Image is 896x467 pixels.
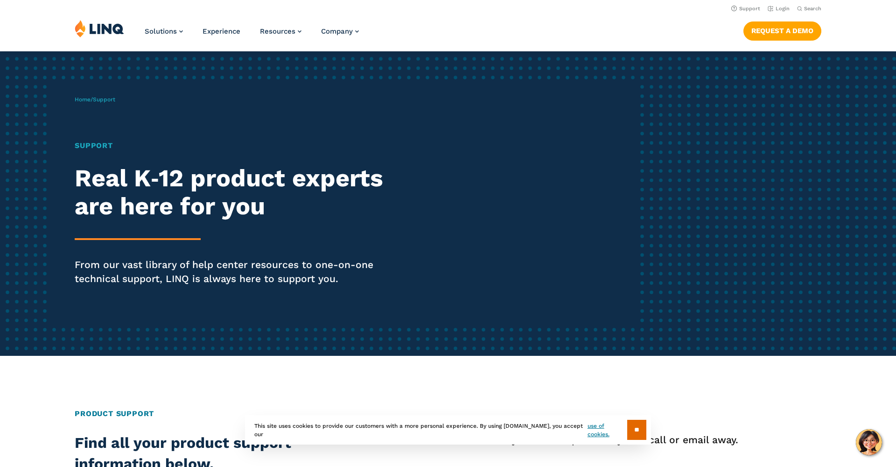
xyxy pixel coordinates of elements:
[768,6,790,12] a: Login
[797,5,821,12] button: Open Search Bar
[75,140,420,151] h1: Support
[145,27,177,35] span: Solutions
[75,96,115,103] span: /
[75,20,124,37] img: LINQ | K‑12 Software
[75,258,420,286] p: From our vast library of help center resources to one-on-one technical support, LINQ is always he...
[731,6,760,12] a: Support
[260,27,301,35] a: Resources
[743,21,821,40] a: Request a Demo
[145,20,359,50] nav: Primary Navigation
[743,20,821,40] nav: Button Navigation
[75,408,821,419] h2: Product Support
[93,96,115,103] span: Support
[321,27,353,35] span: Company
[321,27,359,35] a: Company
[588,422,627,439] a: use of cookies.
[804,6,821,12] span: Search
[260,27,295,35] span: Resources
[245,415,651,445] div: This site uses cookies to provide our customers with a more personal experience. By using [DOMAIN...
[203,27,240,35] a: Experience
[75,96,91,103] a: Home
[856,429,882,455] button: Hello, have a question? Let’s chat.
[145,27,183,35] a: Solutions
[75,164,420,220] h2: Real K‑12 product experts are here for you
